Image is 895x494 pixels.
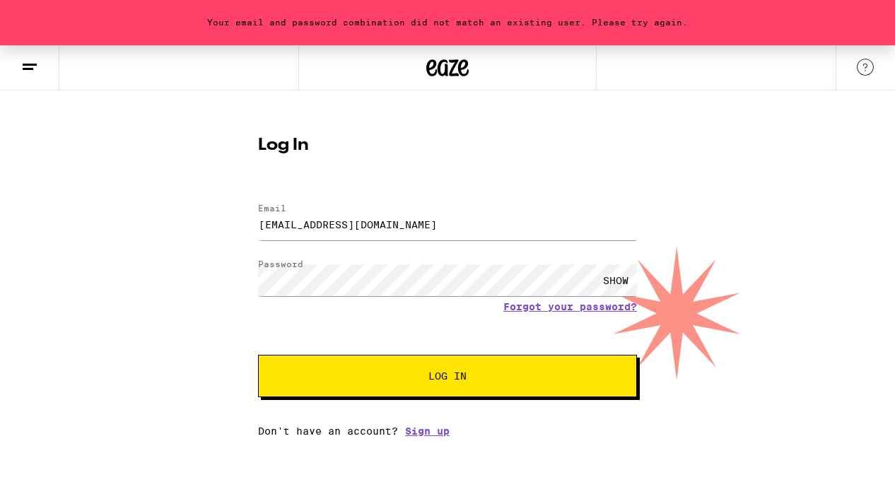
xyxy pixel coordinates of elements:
[258,259,303,269] label: Password
[503,301,637,312] a: Forgot your password?
[595,264,637,296] div: SHOW
[8,10,102,21] span: Hi. Need any help?
[258,355,637,397] button: Log In
[405,425,450,437] a: Sign up
[428,371,467,381] span: Log In
[258,204,286,213] label: Email
[258,208,637,240] input: Email
[258,425,637,437] div: Don't have an account?
[258,137,637,154] h1: Log In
